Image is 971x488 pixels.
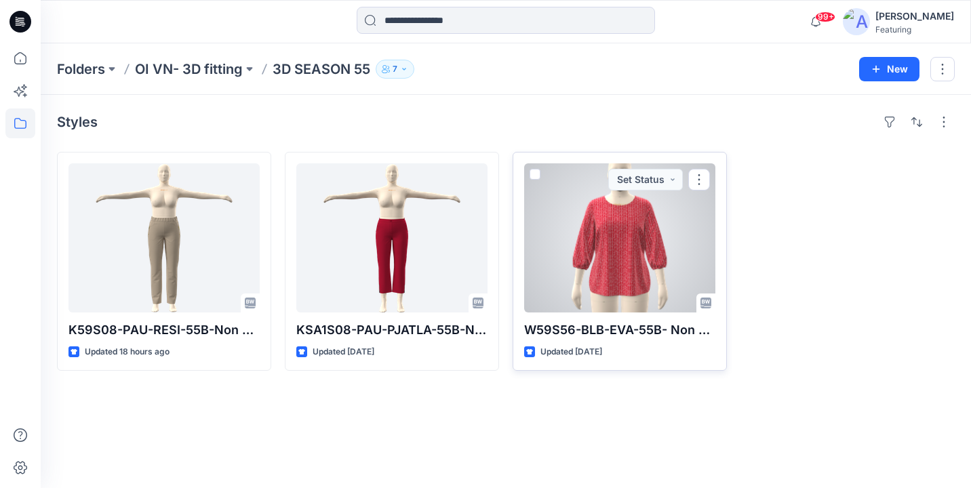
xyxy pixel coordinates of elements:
[859,57,919,81] button: New
[393,62,397,77] p: 7
[540,345,602,359] p: Updated [DATE]
[85,345,170,359] p: Updated 18 hours ago
[815,12,835,22] span: 99+
[273,60,370,79] p: 3D SEASON 55
[524,321,715,340] p: W59S56-BLB-EVA-55B- Non physical
[135,60,243,79] a: OI VN- 3D fitting
[296,163,488,312] a: KSA1S08-PAU-PJATLA-55B-Non size42
[68,163,260,312] a: K59S08-PAU-RESI-55B-Non size42
[843,8,870,35] img: avatar
[68,321,260,340] p: K59S08-PAU-RESI-55B-Non size42
[57,114,98,130] h4: Styles
[875,24,954,35] div: Featuring
[57,60,105,79] a: Folders
[296,321,488,340] p: KSA1S08-PAU-PJATLA-55B-Non size42
[875,8,954,24] div: [PERSON_NAME]
[376,60,414,79] button: 7
[313,345,374,359] p: Updated [DATE]
[524,163,715,312] a: W59S56-BLB-EVA-55B- Non physical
